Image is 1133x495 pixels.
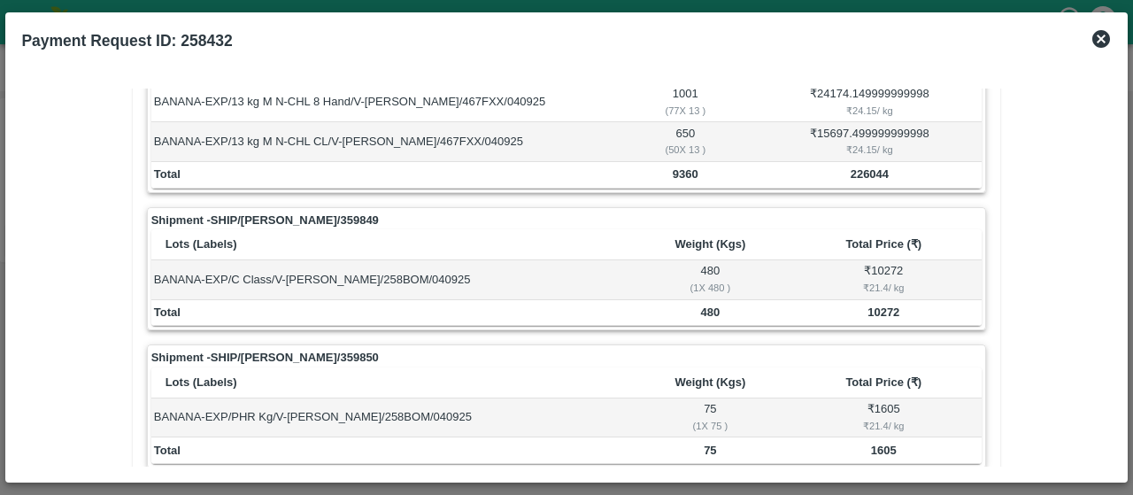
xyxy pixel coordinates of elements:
td: BANANA-EXP/13 kg M N-CHL CL/V-[PERSON_NAME]/467FXX/040925 [151,122,614,161]
div: ₹ 21.4 / kg [788,280,979,296]
strong: Shipment - SHIP/[PERSON_NAME]/359850 [151,349,379,367]
td: ₹ 24174.149999999998 [757,83,982,122]
td: 1001 [613,83,757,122]
b: Total [154,306,181,319]
b: Weight (Kgs) [674,237,745,251]
strong: Shipment - SHIP/[PERSON_NAME]/359849 [151,212,379,229]
div: ₹ 24.15 / kg [760,103,980,119]
b: Total [154,167,181,181]
td: BANANA-EXP/C Class/V-[PERSON_NAME]/258BOM/040925 [151,260,636,299]
b: Lots (Labels) [166,375,237,389]
b: 226044 [851,167,889,181]
b: 1605 [871,444,897,457]
td: BANANA-EXP/PHR Kg/V-[PERSON_NAME]/258BOM/040925 [151,398,636,437]
div: ( 77 X 13 ) [616,103,754,119]
b: 10272 [867,306,899,319]
b: Lots (Labels) [166,237,237,251]
td: 75 [636,398,786,437]
td: 480 [636,260,786,299]
b: Weight (Kgs) [674,375,745,389]
td: ₹ 10272 [785,260,982,299]
td: ₹ 1605 [785,398,982,437]
div: ( 1 X 75 ) [638,418,782,434]
div: ₹ 24.15 / kg [760,142,980,158]
b: Payment Request ID: 258432 [21,32,232,50]
td: BANANA-EXP/13 kg M N-CHL 8 Hand/V-[PERSON_NAME]/467FXX/040925 [151,83,614,122]
div: ₹ 21.4 / kg [788,418,979,434]
div: ( 1 X 480 ) [638,280,782,296]
b: 480 [701,306,721,319]
b: Total Price (₹) [845,375,921,389]
td: 650 [613,122,757,161]
td: ₹ 15697.499999999998 [757,122,982,161]
b: Total Price (₹) [845,237,921,251]
b: Total [154,444,181,457]
b: 9360 [673,167,698,181]
b: 75 [704,444,716,457]
div: ( 50 X 13 ) [616,142,754,158]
